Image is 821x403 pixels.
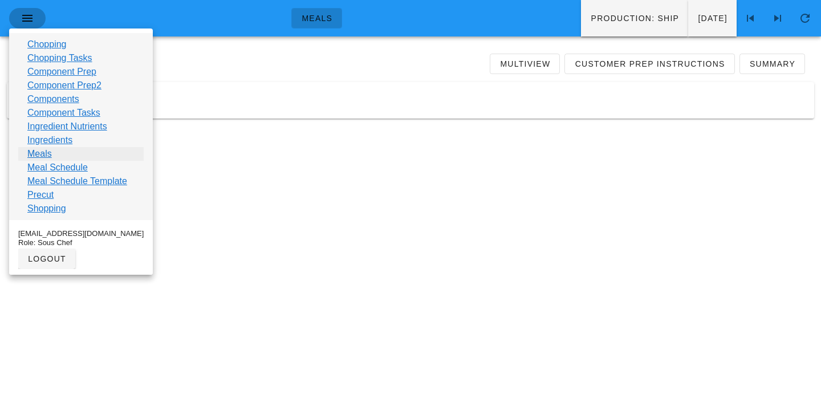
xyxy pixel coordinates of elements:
[27,79,101,92] a: Component Prep2
[590,14,679,23] span: Production: ship
[301,14,332,23] span: Meals
[490,54,560,74] a: Multiview
[27,174,127,188] a: Meal Schedule Template
[499,59,550,68] span: Multiview
[27,51,92,65] a: Chopping Tasks
[564,54,734,74] a: Customer Prep Instructions
[27,202,66,215] a: Shopping
[291,8,342,29] a: Meals
[27,65,96,79] a: Component Prep
[27,161,88,174] a: Meal Schedule
[27,133,72,147] a: Ingredients
[27,188,54,202] a: Precut
[749,59,795,68] span: Summary
[18,249,75,269] button: logout
[27,92,79,106] a: Components
[574,59,725,68] span: Customer Prep Instructions
[27,120,107,133] a: Ingredient Nutrients
[7,82,814,119] div: Loading
[739,54,805,74] a: Summary
[27,254,66,263] span: logout
[27,147,52,161] a: Meals
[27,38,67,51] a: Chopping
[18,229,144,238] div: [EMAIL_ADDRESS][DOMAIN_NAME]
[697,14,727,23] span: [DATE]
[27,106,100,120] a: Component Tasks
[18,238,144,247] div: Role: Sous Chef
